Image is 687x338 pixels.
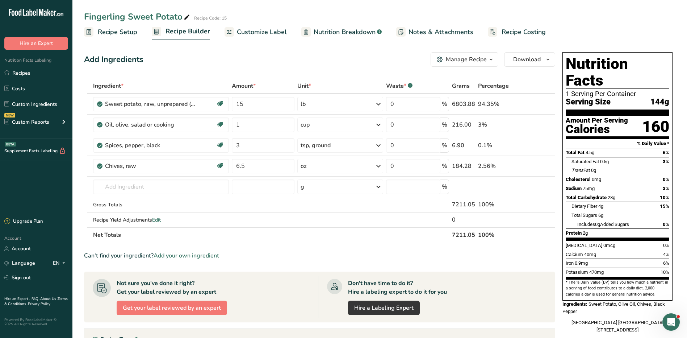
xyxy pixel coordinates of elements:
span: Iron [566,260,574,266]
span: 2g [583,230,588,236]
a: FAQ . [32,296,40,301]
span: Sweet Potato, Olive Oil, Chives, Black Pepper [562,301,665,314]
span: Amount [232,82,256,90]
span: Dietary Fiber [571,203,597,209]
div: 6.90 [452,141,475,150]
div: Not sure you've done it right? Get your label reviewed by an expert [117,279,216,296]
div: oz [301,162,306,170]
div: Waste [386,82,412,90]
span: Protein [566,230,582,236]
div: BETA [5,142,16,147]
span: 4g [598,203,603,209]
span: Recipe Builder [166,26,210,36]
span: 0% [663,222,669,227]
span: Add your own ingredient [154,251,219,260]
span: 144g [650,98,669,107]
span: Ingredient [93,82,123,90]
div: EN [53,259,68,268]
span: 0% [663,243,669,248]
span: Get your label reviewed by an expert [123,304,221,312]
span: Fat [571,168,590,173]
div: 2.56% [478,162,521,170]
span: 0.9mg [575,260,588,266]
span: 75mg [583,186,595,191]
span: Serving Size [566,98,611,107]
th: Net Totals [92,227,451,242]
div: 0.1% [478,141,521,150]
span: Total Carbohydrate [566,195,607,200]
span: 6% [663,150,669,155]
span: 470mg [589,269,604,275]
span: 0g [591,168,596,173]
a: Notes & Attachments [396,24,473,40]
div: Recipe Code: 15 [194,15,227,21]
span: Percentage [478,82,509,90]
span: Edit [152,217,161,223]
button: Hire an Expert [4,37,68,50]
span: 40mg [584,252,596,257]
span: 10% [661,269,669,275]
span: 3% [663,186,669,191]
button: Download [504,52,555,67]
span: Ingredients: [562,301,587,307]
span: Includes Added Sugars [577,222,629,227]
span: Notes & Attachments [409,27,473,37]
a: Language [4,257,35,269]
h1: Nutrition Facts [566,55,669,89]
div: Custom Reports [4,118,49,126]
a: Recipe Builder [152,23,210,41]
span: 15% [660,203,669,209]
div: Spices, pepper, black [105,141,196,150]
a: Nutrition Breakdown [301,24,382,40]
div: Sweet potato, raw, unprepared (Includes foods for USDA's Food Distribution Program) [105,100,196,108]
div: Fingerling Sweet Potato [84,10,191,23]
section: * The % Daily Value (DV) tells you how much a nutrient in a serving of food contributes to a dail... [566,280,669,297]
div: Manage Recipe [446,55,487,64]
span: 10% [660,195,669,200]
span: Total Fat [566,150,585,155]
div: 216.00 [452,120,475,129]
span: 4% [663,252,669,257]
div: 6803.88 [452,100,475,108]
span: Sodium [566,186,582,191]
a: Hire a Labeling Expert [348,301,420,315]
a: Hire an Expert . [4,296,30,301]
div: Add Ingredients [84,54,143,66]
div: 0 [452,215,475,224]
span: 0mcg [603,243,615,248]
div: g [301,182,304,191]
th: 7211.05 [451,227,477,242]
span: 6% [663,260,669,266]
div: NEW [4,113,15,118]
span: Recipe Costing [502,27,546,37]
span: 28g [608,195,615,200]
span: Recipe Setup [98,27,137,37]
input: Add Ingredient [93,180,229,194]
div: [GEOGRAPHIC_DATA] [GEOGRAPHIC_DATA] [STREET_ADDRESS] [562,319,673,333]
span: 0.5g [600,159,609,164]
span: 3% [663,159,669,164]
div: Chives, raw [105,162,196,170]
div: Amount Per Serving [566,117,628,124]
i: Trans [571,168,583,173]
div: Oil, olive, salad or cooking [105,120,196,129]
a: About Us . [40,296,58,301]
iframe: Intercom live chat [662,313,680,331]
span: 4.5g [586,150,594,155]
a: Recipe Costing [488,24,546,40]
span: Download [513,55,541,64]
button: Manage Recipe [431,52,498,67]
div: Upgrade Plan [4,218,43,225]
th: 100% [477,227,522,242]
span: 0g [595,222,600,227]
span: Saturated Fat [571,159,599,164]
div: tsp, ground [301,141,331,150]
span: 0mg [592,177,601,182]
span: Customize Label [237,27,287,37]
div: 1 Serving Per Container [566,90,669,98]
a: Privacy Policy [28,301,50,306]
div: Can't find your ingredient? [84,251,555,260]
a: Customize Label [225,24,287,40]
section: % Daily Value * [566,139,669,148]
span: 0% [663,177,669,182]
